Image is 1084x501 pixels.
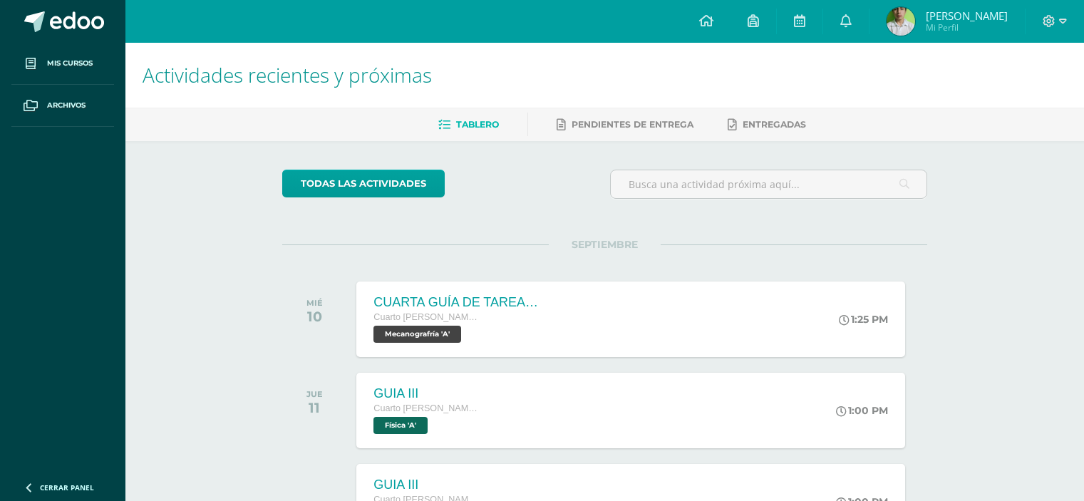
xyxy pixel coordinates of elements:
a: Entregadas [728,113,806,136]
a: Tablero [438,113,499,136]
a: todas las Actividades [282,170,445,197]
a: Mis cursos [11,43,114,85]
div: GUIA III [373,477,480,492]
img: a3f0373f65c04d81c4c46fb3f1d6c33d.png [887,7,915,36]
span: Cerrar panel [40,482,94,492]
div: MIÉ [306,298,323,308]
a: Archivos [11,85,114,127]
span: Archivos [47,100,86,111]
div: JUE [306,389,323,399]
span: SEPTIEMBRE [549,238,661,251]
div: GUIA III [373,386,480,401]
span: [PERSON_NAME] [926,9,1008,23]
span: Mis cursos [47,58,93,69]
div: 10 [306,308,323,325]
span: Tablero [456,119,499,130]
span: Cuarto [PERSON_NAME]. CCLL en Computación [373,403,480,413]
a: Pendientes de entrega [557,113,693,136]
div: CUARTA GUÍA DE TAREAS DEL CUARTO BIMESTRE [373,295,544,310]
input: Busca una actividad próxima aquí... [611,170,926,198]
span: Mecanografría 'A' [373,326,461,343]
span: Física 'A' [373,417,428,434]
span: Mi Perfil [926,21,1008,33]
div: 1:25 PM [839,313,888,326]
div: 1:00 PM [836,404,888,417]
span: Pendientes de entrega [572,119,693,130]
span: Cuarto [PERSON_NAME]. CCLL en Computación [373,312,480,322]
div: 11 [306,399,323,416]
span: Entregadas [743,119,806,130]
span: Actividades recientes y próximas [143,61,432,88]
